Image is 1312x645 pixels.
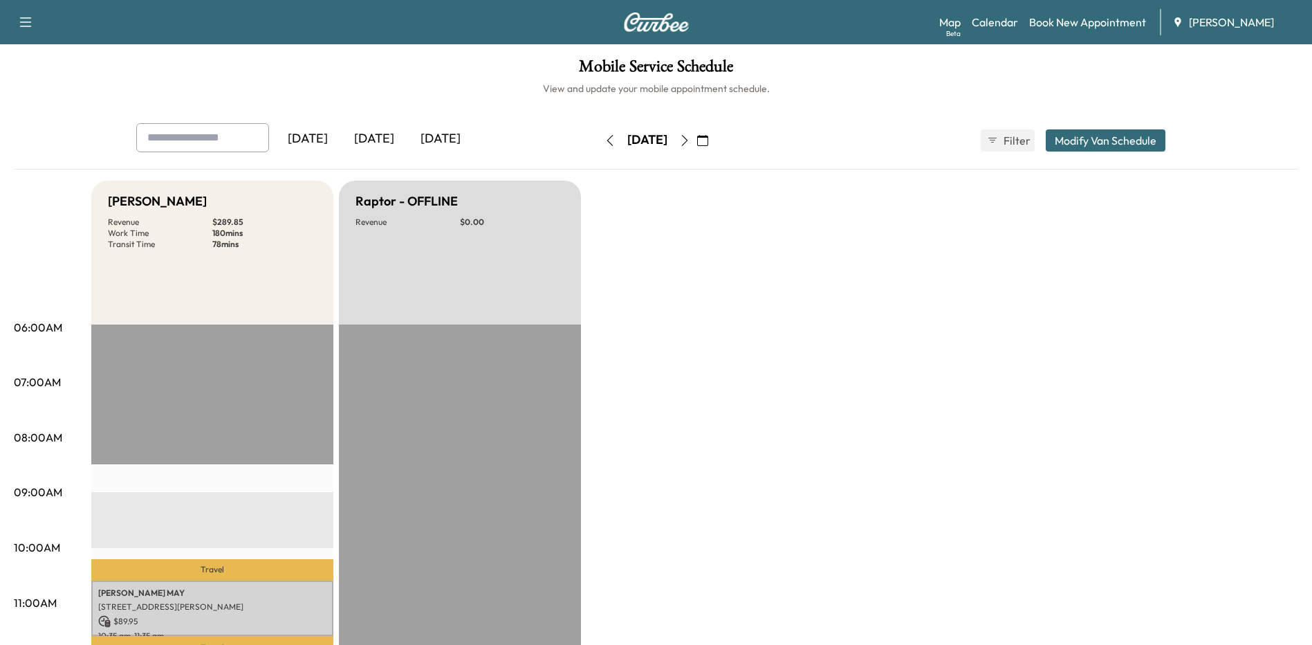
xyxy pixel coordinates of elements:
[355,192,458,211] h5: Raptor - OFFLINE
[108,217,212,228] p: Revenue
[627,131,667,149] div: [DATE]
[14,58,1298,82] h1: Mobile Service Schedule
[981,129,1035,152] button: Filter
[14,429,62,446] p: 08:00AM
[623,12,690,32] img: Curbee Logo
[972,14,1018,30] a: Calendar
[1029,14,1146,30] a: Book New Appointment
[98,630,326,642] p: 10:35 am - 11:35 am
[212,228,317,239] p: 180 mins
[14,539,60,556] p: 10:00AM
[98,588,326,599] p: [PERSON_NAME] MAY
[939,14,961,30] a: MapBeta
[98,615,326,628] p: $ 89.95
[14,484,62,500] p: 09:00AM
[108,192,207,211] h5: [PERSON_NAME]
[341,123,407,155] div: [DATE]
[460,217,564,228] p: $ 0.00
[98,601,326,612] p: [STREET_ADDRESS][PERSON_NAME]
[14,82,1298,96] h6: View and update your mobile appointment schedule.
[212,239,317,250] p: 78 mins
[946,28,961,39] div: Beta
[91,559,333,581] p: Travel
[108,228,212,239] p: Work Time
[212,217,317,228] p: $ 289.85
[108,239,212,250] p: Transit Time
[1004,132,1028,149] span: Filter
[14,374,61,390] p: 07:00AM
[1046,129,1165,152] button: Modify Van Schedule
[275,123,341,155] div: [DATE]
[14,594,57,611] p: 11:00AM
[355,217,460,228] p: Revenue
[407,123,474,155] div: [DATE]
[14,319,62,336] p: 06:00AM
[1189,14,1274,30] span: [PERSON_NAME]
